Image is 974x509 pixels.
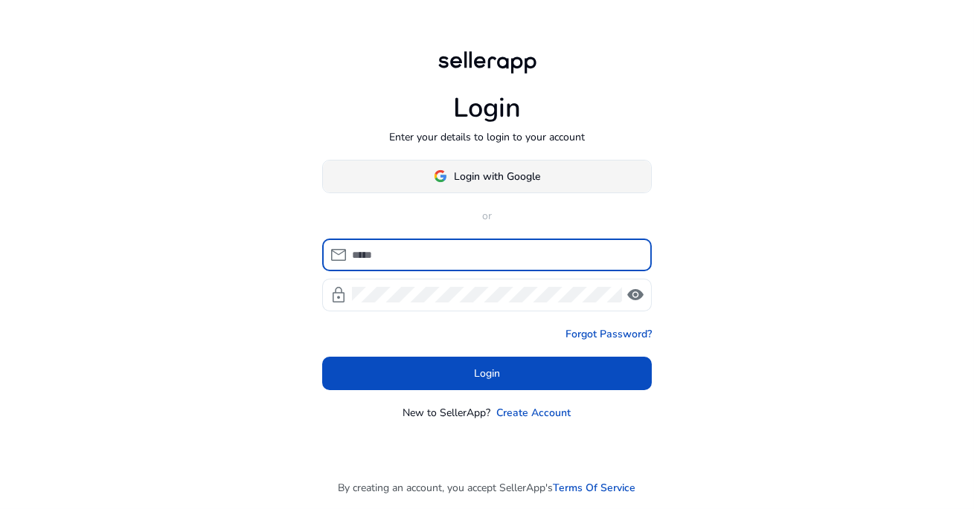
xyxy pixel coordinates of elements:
[455,169,541,184] span: Login with Google
[627,286,644,304] span: visibility
[403,405,491,421] p: New to SellerApp?
[566,326,652,342] a: Forgot Password?
[322,160,652,193] button: Login with Google
[497,405,571,421] a: Create Account
[330,246,347,264] span: mail
[453,92,521,124] h1: Login
[474,366,500,381] span: Login
[389,129,585,145] p: Enter your details to login to your account
[554,480,636,496] a: Terms Of Service
[330,286,347,304] span: lock
[434,169,447,183] img: google-logo.svg
[322,208,652,224] p: or
[322,357,652,390] button: Login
